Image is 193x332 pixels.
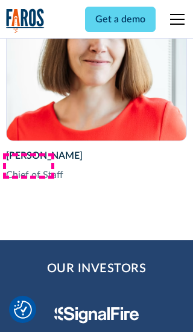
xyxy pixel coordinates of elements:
[6,8,45,33] img: Logo of the analytics and reporting company Faros.
[6,148,188,163] div: [PERSON_NAME]
[6,8,45,33] a: home
[47,260,147,278] h2: Our Investors
[54,307,139,324] img: Signal Fire Logo
[6,168,188,182] div: Chief of Staff
[14,301,32,319] button: Cookie Settings
[14,301,32,319] img: Revisit consent button
[85,7,156,32] a: Get a demo
[163,5,187,34] div: menu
